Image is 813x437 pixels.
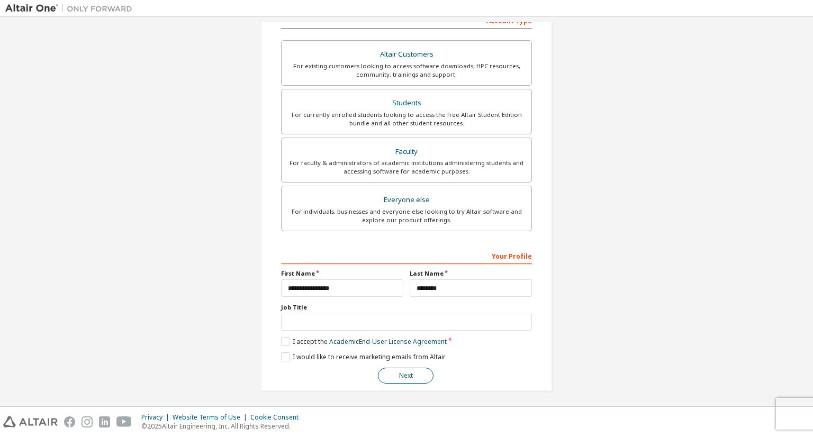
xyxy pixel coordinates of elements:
[288,62,525,79] div: For existing customers looking to access software downloads, HPC resources, community, trainings ...
[281,269,403,278] label: First Name
[5,3,138,14] img: Altair One
[281,247,532,264] div: Your Profile
[288,207,525,224] div: For individuals, businesses and everyone else looking to try Altair software and explore our prod...
[82,416,93,427] img: instagram.svg
[281,352,446,361] label: I would like to receive marketing emails from Altair
[288,193,525,207] div: Everyone else
[288,144,525,159] div: Faculty
[116,416,132,427] img: youtube.svg
[64,416,75,427] img: facebook.svg
[250,413,305,422] div: Cookie Consent
[329,337,447,346] a: Academic End-User License Agreement
[173,413,250,422] div: Website Terms of Use
[288,96,525,111] div: Students
[410,269,532,278] label: Last Name
[288,159,525,176] div: For faculty & administrators of academic institutions administering students and accessing softwa...
[99,416,110,427] img: linkedin.svg
[378,368,433,384] button: Next
[288,47,525,62] div: Altair Customers
[141,413,173,422] div: Privacy
[281,337,447,346] label: I accept the
[288,111,525,128] div: For currently enrolled students looking to access the free Altair Student Edition bundle and all ...
[3,416,58,427] img: altair_logo.svg
[141,422,305,431] p: © 2025 Altair Engineering, Inc. All Rights Reserved.
[281,303,532,312] label: Job Title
